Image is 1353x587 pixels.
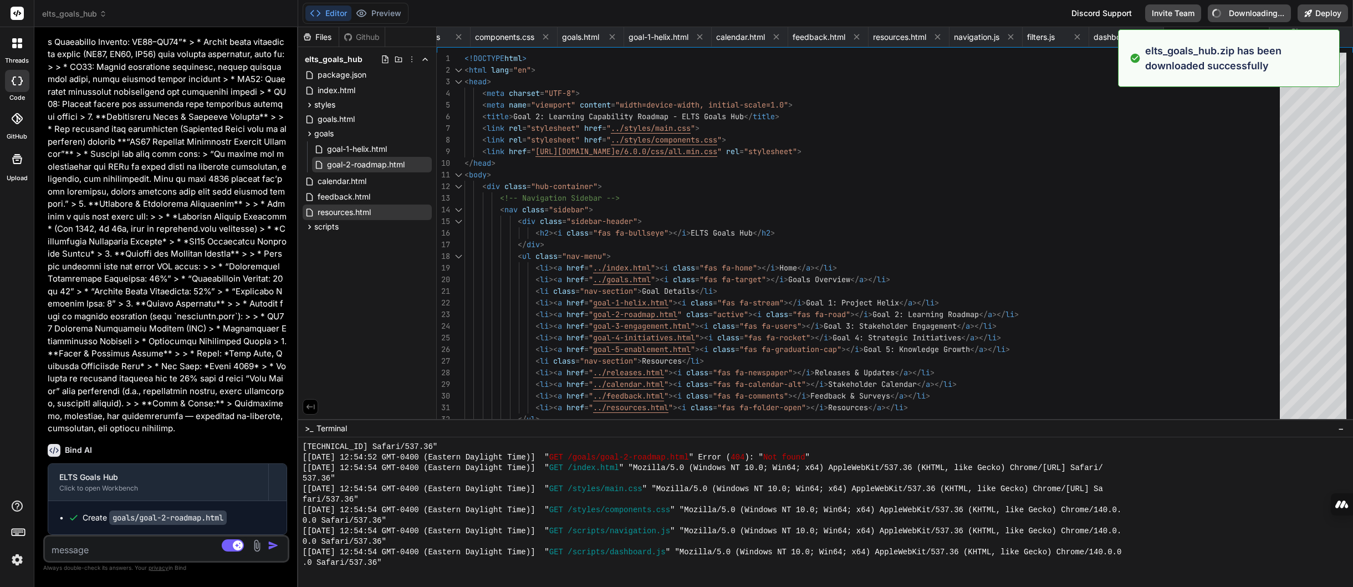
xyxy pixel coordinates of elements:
[59,484,257,493] div: Click to open Workbench
[437,262,450,274] div: 19
[691,228,753,238] span: ELTS Goals Hub
[504,181,527,191] span: class
[549,228,558,238] span: ><
[668,228,682,238] span: ></
[589,205,593,215] span: >
[695,123,700,133] span: >
[558,228,562,238] span: i
[868,309,872,319] span: >
[437,169,450,181] div: 11
[593,344,691,354] span: goal-5-enablement.html
[651,274,655,284] span: "
[615,146,717,156] span: e/6.0.0/css/all.min.css
[451,204,466,216] div: Click to collapse the range.
[651,263,655,273] span: "
[522,53,527,63] span: >
[437,274,450,285] div: 20
[326,142,388,156] span: goal-1-helix.html
[437,134,450,146] div: 8
[589,309,593,319] span: "
[531,65,535,75] span: >
[522,251,531,261] span: ul
[491,158,496,168] span: >
[487,146,504,156] span: link
[584,135,602,145] span: href
[451,181,466,192] div: Click to collapse the range.
[695,274,700,284] span: =
[735,111,744,121] span: ub
[451,76,466,88] div: Click to collapse the range.
[540,286,549,296] span: li
[531,181,598,191] span: "hub-container"
[527,146,531,156] span: =
[316,206,372,219] span: resources.html
[589,274,593,284] span: "
[766,309,788,319] span: class
[713,298,717,308] span: =
[531,100,575,110] span: "viewport"
[589,263,593,273] span: "
[589,298,593,308] span: "
[540,274,549,284] span: li
[682,228,686,238] span: i
[593,309,677,319] span: goal-2-roadmap.html
[437,88,450,99] div: 4
[437,181,450,192] div: 12
[522,216,535,226] span: div
[748,309,757,319] span: ><
[482,123,487,133] span: <
[864,309,868,319] span: i
[708,309,713,319] span: =
[527,181,531,191] span: =
[535,298,540,308] span: <
[558,309,562,319] span: a
[482,111,487,121] span: <
[673,274,695,284] span: class
[5,56,29,65] label: threads
[713,309,748,319] span: "active"
[540,228,549,238] span: h2
[558,251,562,261] span: =
[722,135,726,145] span: >
[562,32,599,43] span: goals.html
[593,379,664,389] span: ../calendar.html
[810,263,824,273] span: ></
[487,76,491,86] span: >
[859,274,864,284] span: a
[8,550,27,569] img: settings
[469,76,487,86] span: head
[522,205,544,215] span: class
[487,181,500,191] span: div
[779,263,797,273] span: Home
[797,263,806,273] span: </
[589,228,593,238] span: =
[584,274,589,284] span: =
[757,263,770,273] span: ></
[437,216,450,227] div: 15
[535,286,540,296] span: <
[437,192,450,204] div: 13
[473,158,491,168] span: head
[566,309,584,319] span: href
[797,146,801,156] span: >
[464,53,504,63] span: <!DOCTYPE
[549,274,558,284] span: ><
[691,298,713,308] span: class
[593,228,668,238] span: "fas fa-bullseye"
[535,274,540,284] span: <
[593,391,664,401] span: ../feedback.html
[873,32,926,43] span: resources.html
[1338,423,1344,434] span: −
[482,146,487,156] span: <
[766,274,779,284] span: ></
[549,298,558,308] span: ><
[850,274,859,284] span: </
[451,64,466,76] div: Click to collapse the range.
[682,298,686,308] span: i
[788,274,850,284] span: Goals Overview
[606,135,611,145] span: "
[695,263,700,273] span: =
[562,251,606,261] span: "nav-menu"
[864,274,877,284] span: ></
[615,100,788,110] span: "width=device-width, initial-scale=1.0"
